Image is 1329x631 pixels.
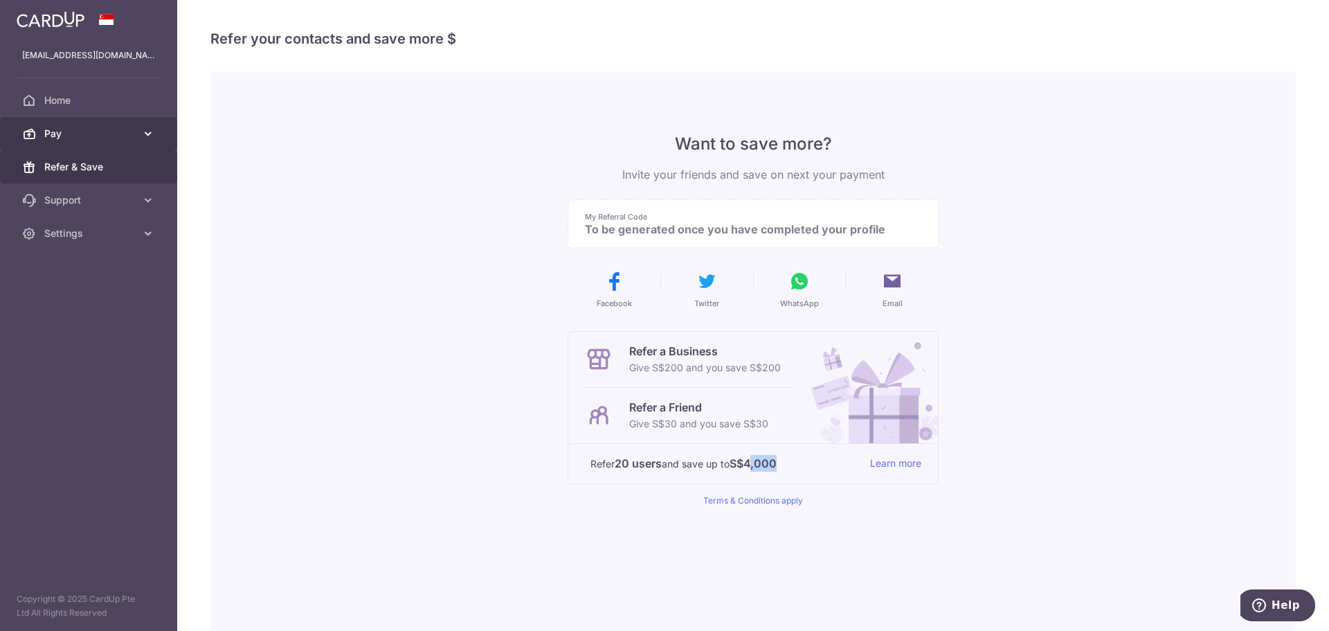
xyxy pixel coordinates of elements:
p: Give S$200 and you save S$200 [629,359,781,376]
p: Refer a Friend [629,399,768,416]
img: CardUp [17,11,84,28]
button: Email [851,270,933,309]
span: Home [44,94,136,107]
iframe: Opens a widget where you can find more information [1240,589,1315,624]
span: Refer & Save [44,160,136,174]
span: Support [44,193,136,207]
span: Pay [44,127,136,141]
p: [EMAIL_ADDRESS][DOMAIN_NAME] [22,48,155,62]
p: Want to save more? [568,133,939,155]
button: WhatsApp [759,270,840,309]
span: Settings [44,226,136,240]
strong: S$4,000 [730,455,777,472]
span: Help [31,10,60,22]
span: Email [883,298,903,309]
strong: 20 users [615,455,662,472]
p: Refer a Business [629,343,781,359]
p: Invite your friends and save on next your payment [568,166,939,183]
button: Facebook [573,270,655,309]
button: Twitter [666,270,748,309]
p: To be generated once you have completed your profile [585,222,910,236]
a: Learn more [870,455,921,472]
p: Refer and save up to [590,455,859,472]
h4: Refer your contacts and save more $ [210,28,1296,50]
p: Give S$30 and you save S$30 [629,416,768,432]
span: Facebook [597,298,632,309]
span: Twitter [694,298,719,309]
img: Refer [798,332,938,443]
span: WhatsApp [780,298,819,309]
p: My Referral Code [585,211,910,222]
a: Terms & Conditions apply [703,495,803,506]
